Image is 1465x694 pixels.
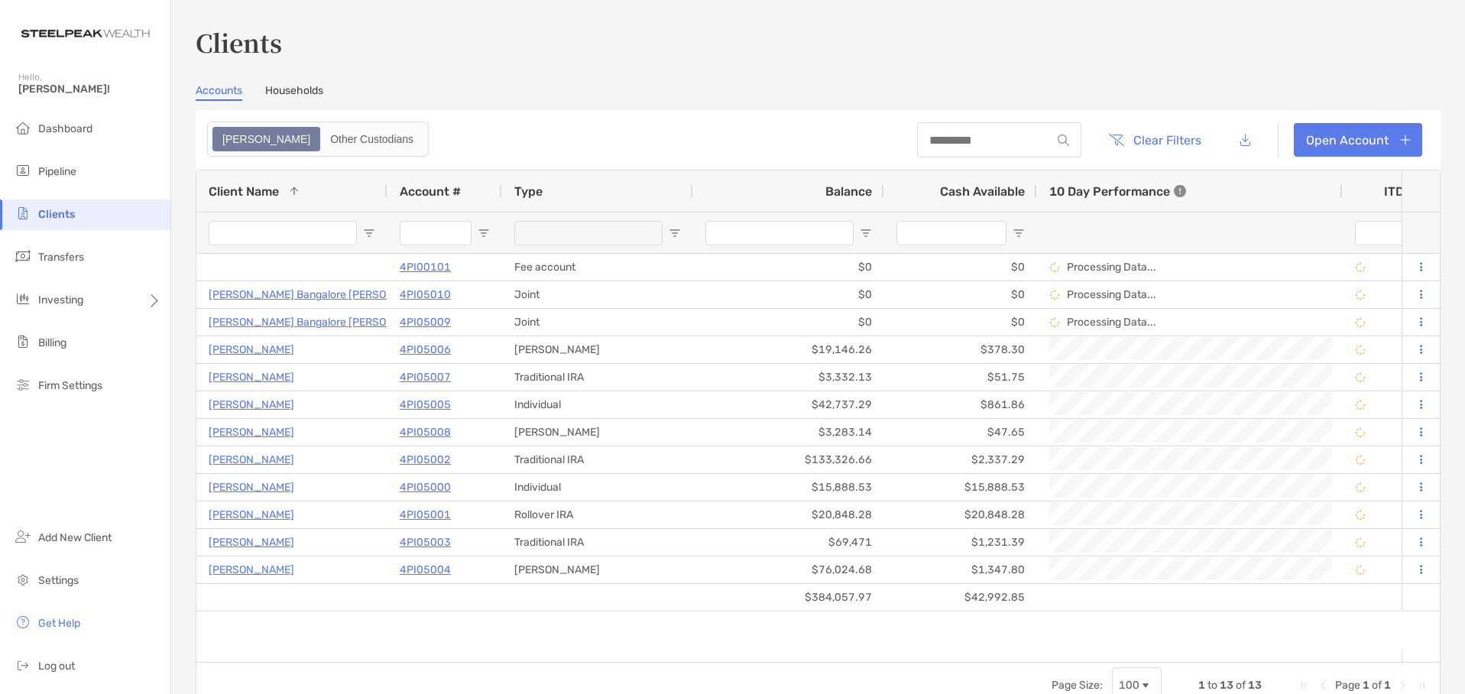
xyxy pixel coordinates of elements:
div: $1,347.80 [884,556,1037,583]
a: 4PI05000 [400,478,451,497]
p: [PERSON_NAME] [209,505,294,524]
img: dashboard icon [14,118,32,137]
button: Open Filter Menu [669,227,681,239]
div: [PERSON_NAME] [502,419,693,446]
img: Zoe Logo [18,6,152,61]
a: [PERSON_NAME] [209,533,294,552]
div: $76,024.68 [693,556,884,583]
a: [PERSON_NAME] Bangalore [PERSON_NAME] [209,285,434,304]
img: get-help icon [14,613,32,631]
img: investing icon [14,290,32,308]
a: 4PI05008 [400,423,451,442]
p: 4PI05004 [400,560,451,579]
div: $42,992.85 [884,584,1037,611]
img: Processing Data icon [1355,455,1366,465]
button: Open Filter Menu [1013,227,1025,239]
span: 1 [1384,679,1391,692]
button: Open Filter Menu [363,227,375,239]
img: input icon [1058,135,1069,146]
img: Processing Data icon [1355,345,1366,355]
div: $384,057.97 [693,584,884,611]
a: [PERSON_NAME] [209,478,294,497]
span: Investing [38,293,83,306]
div: Zoe [214,128,319,150]
div: $861.86 [884,391,1037,418]
div: Individual [502,474,693,501]
a: [PERSON_NAME] [209,340,294,359]
div: Joint [502,309,693,336]
a: [PERSON_NAME] [209,395,294,414]
img: pipeline icon [14,161,32,180]
img: Processing Data icon [1049,317,1060,328]
span: Type [514,184,543,199]
div: $69,471 [693,529,884,556]
a: 4PI05010 [400,285,451,304]
div: $15,888.53 [693,474,884,501]
a: 4PI05001 [400,505,451,524]
span: Firm Settings [38,379,102,392]
img: Processing Data icon [1355,427,1366,438]
div: $42,737.29 [693,391,884,418]
div: $19,146.26 [693,336,884,363]
div: Individual [502,391,693,418]
img: logout icon [14,656,32,674]
div: $0 [693,254,884,281]
p: 4PI05005 [400,395,451,414]
div: Next Page [1397,679,1409,692]
span: to [1207,679,1217,692]
a: 4PI05009 [400,313,451,332]
div: $0 [693,281,884,308]
a: [PERSON_NAME] [209,368,294,387]
p: 4PI00101 [400,258,451,277]
span: Log out [38,660,75,673]
span: Client Name [209,184,279,199]
img: Processing Data icon [1355,262,1366,273]
img: Processing Data icon [1355,290,1366,300]
input: ITD Filter Input [1355,221,1404,245]
img: Processing Data icon [1355,510,1366,520]
a: 4PI05002 [400,450,451,469]
img: Processing Data icon [1355,565,1366,576]
p: [PERSON_NAME] Bangalore [PERSON_NAME] [209,313,434,332]
a: Open Account [1294,123,1422,157]
div: $2,337.29 [884,446,1037,473]
button: Open Filter Menu [860,227,872,239]
a: 4PI05006 [400,340,451,359]
div: $0 [884,309,1037,336]
p: [PERSON_NAME] [209,423,294,442]
span: of [1372,679,1382,692]
span: Account # [400,184,461,199]
a: [PERSON_NAME] [209,560,294,579]
div: [PERSON_NAME] [502,556,693,583]
a: 4PI05007 [400,368,451,387]
div: Page Size: [1052,679,1103,692]
img: Processing Data icon [1355,372,1366,383]
div: Traditional IRA [502,364,693,391]
div: Fee account [502,254,693,281]
p: 4PI05003 [400,533,451,552]
img: add_new_client icon [14,527,32,546]
p: Processing Data... [1067,288,1156,301]
div: $0 [693,309,884,336]
span: Balance [825,184,872,199]
div: $3,283.14 [693,419,884,446]
img: Processing Data icon [1049,262,1060,273]
a: Households [265,84,323,101]
img: Processing Data icon [1355,482,1366,493]
span: Billing [38,336,66,349]
span: Get Help [38,617,80,630]
div: $20,848.28 [693,501,884,528]
div: Other Custodians [322,128,422,150]
span: of [1236,679,1246,692]
input: Account # Filter Input [400,221,472,245]
span: Page [1335,679,1360,692]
